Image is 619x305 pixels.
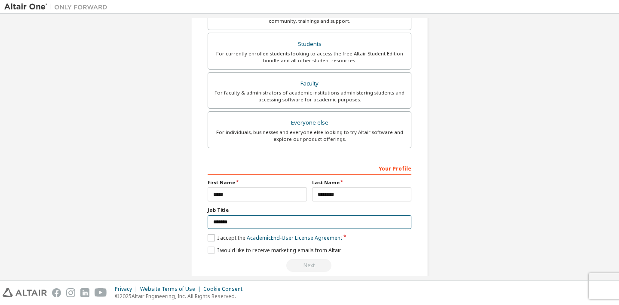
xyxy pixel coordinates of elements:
div: Faculty [213,78,406,90]
div: For individuals, businesses and everyone else looking to try Altair software and explore our prod... [213,129,406,143]
img: linkedin.svg [80,288,89,297]
img: Altair One [4,3,112,11]
label: I would like to receive marketing emails from Altair [208,247,341,254]
label: Last Name [312,179,411,186]
label: First Name [208,179,307,186]
p: © 2025 Altair Engineering, Inc. All Rights Reserved. [115,293,248,300]
div: For currently enrolled students looking to access the free Altair Student Edition bundle and all ... [213,50,406,64]
div: Read and acccept EULA to continue [208,259,411,272]
img: facebook.svg [52,288,61,297]
img: altair_logo.svg [3,288,47,297]
img: instagram.svg [66,288,75,297]
div: Your Profile [208,161,411,175]
a: Academic End-User License Agreement [247,234,342,241]
div: Everyone else [213,117,406,129]
div: Privacy [115,286,140,293]
div: Students [213,38,406,50]
img: youtube.svg [95,288,107,297]
div: For faculty & administrators of academic institutions administering students and accessing softwa... [213,89,406,103]
div: Cookie Consent [203,286,248,293]
div: Website Terms of Use [140,286,203,293]
label: Job Title [208,207,411,213]
label: I accept the [208,234,342,241]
